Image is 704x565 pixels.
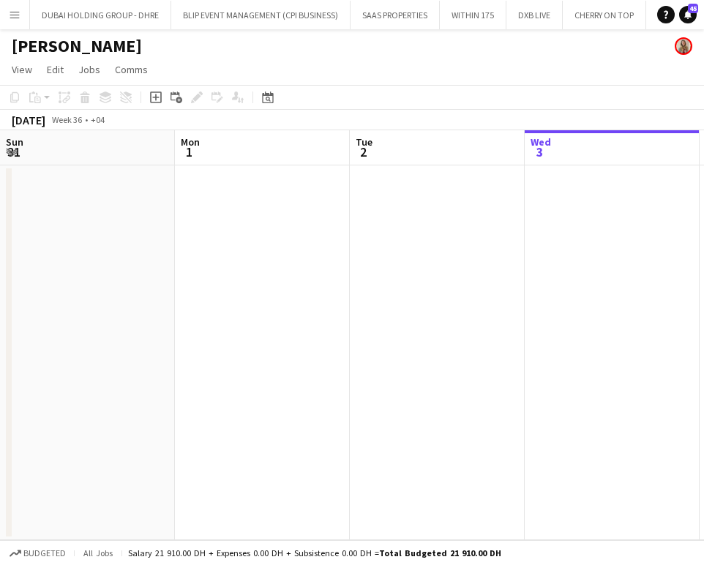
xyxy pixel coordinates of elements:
[23,548,66,558] span: Budgeted
[80,547,116,558] span: All jobs
[109,60,154,79] a: Comms
[6,135,23,149] span: Sun
[356,135,372,149] span: Tue
[675,37,692,55] app-user-avatar: Viviane Melatti
[12,35,142,57] h1: [PERSON_NAME]
[379,547,501,558] span: Total Budgeted 21 910.00 DH
[440,1,506,29] button: WITHIN 175
[688,4,698,13] span: 45
[115,63,148,76] span: Comms
[351,1,440,29] button: SAAS PROPERTIES
[353,143,372,160] span: 2
[7,545,68,561] button: Budgeted
[4,143,23,160] span: 31
[506,1,563,29] button: DXB LIVE
[12,63,32,76] span: View
[528,143,551,160] span: 3
[47,63,64,76] span: Edit
[6,60,38,79] a: View
[181,135,200,149] span: Mon
[48,114,85,125] span: Week 36
[563,1,646,29] button: CHERRY ON TOP
[171,1,351,29] button: BLIP EVENT MANAGEMENT (CPI BUSINESS)
[72,60,106,79] a: Jobs
[41,60,70,79] a: Edit
[91,114,105,125] div: +04
[30,1,171,29] button: DUBAI HOLDING GROUP - DHRE
[128,547,501,558] div: Salary 21 910.00 DH + Expenses 0.00 DH + Subsistence 0.00 DH =
[531,135,551,149] span: Wed
[179,143,200,160] span: 1
[78,63,100,76] span: Jobs
[12,113,45,127] div: [DATE]
[679,6,697,23] a: 45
